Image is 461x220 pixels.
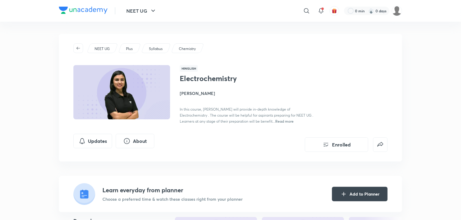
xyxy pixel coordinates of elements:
button: NEET UG [123,5,160,17]
button: false [373,137,388,152]
a: Plus [125,46,134,52]
h4: Learn everyday from planner [102,186,243,195]
h1: Electrochemistry [180,74,279,83]
button: Add to Planner [332,187,388,201]
span: Hinglish [180,65,198,72]
img: Thumbnail [73,64,171,120]
button: avatar [330,6,339,16]
button: Updates [73,134,112,148]
a: Chemistry [178,46,197,52]
span: Read more [275,119,294,124]
p: Choose a preferred time & watch these classes right from your planner [102,196,243,202]
button: Enrolled [305,137,368,152]
button: About [116,134,154,148]
a: Syllabus [148,46,164,52]
img: Company Logo [59,7,108,14]
p: Plus [126,46,133,52]
a: Company Logo [59,7,108,15]
img: avatar [332,8,337,14]
h4: [PERSON_NAME] [180,90,315,96]
p: Syllabus [149,46,163,52]
img: Tanya Kumari [392,6,402,16]
span: In this course, [PERSON_NAME] will provide in-depth knowledge of Electrochemistry . The course wi... [180,107,313,124]
p: Chemistry [179,46,196,52]
a: NEET UG [94,46,111,52]
img: streak [368,8,374,14]
p: NEET UG [95,46,110,52]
